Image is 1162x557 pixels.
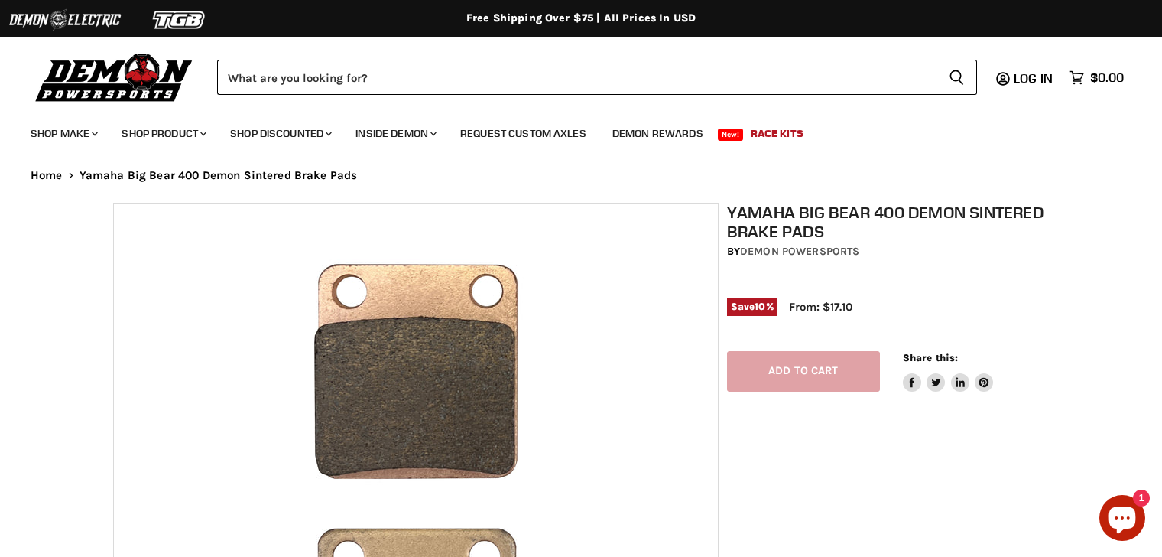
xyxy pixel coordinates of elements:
img: Demon Electric Logo 2 [8,5,122,34]
a: Shop Make [19,118,107,149]
a: Demon Powersports [740,245,859,258]
img: Demon Powersports [31,50,198,104]
a: Shop Product [110,118,216,149]
img: TGB Logo 2 [122,5,237,34]
h1: Yamaha Big Bear 400 Demon Sintered Brake Pads [727,203,1057,241]
span: New! [718,129,744,141]
span: Yamaha Big Bear 400 Demon Sintered Brake Pads [80,169,358,182]
span: From: $17.10 [789,300,852,314]
a: Inside Demon [344,118,446,149]
aside: Share this: [903,351,994,392]
a: $0.00 [1062,67,1131,89]
inbox-online-store-chat: Shopify online store chat [1095,495,1150,545]
span: Log in [1014,70,1053,86]
a: Race Kits [739,118,815,149]
span: Save % [727,298,777,315]
a: Request Custom Axles [449,118,598,149]
a: Demon Rewards [601,118,715,149]
form: Product [217,60,977,95]
button: Search [936,60,977,95]
span: $0.00 [1090,70,1124,85]
a: Log in [1007,71,1062,85]
a: Shop Discounted [219,118,341,149]
a: Home [31,169,63,182]
ul: Main menu [19,112,1120,149]
input: Search [217,60,936,95]
div: by [727,243,1057,260]
span: 10 [755,301,765,312]
span: Share this: [903,352,958,363]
